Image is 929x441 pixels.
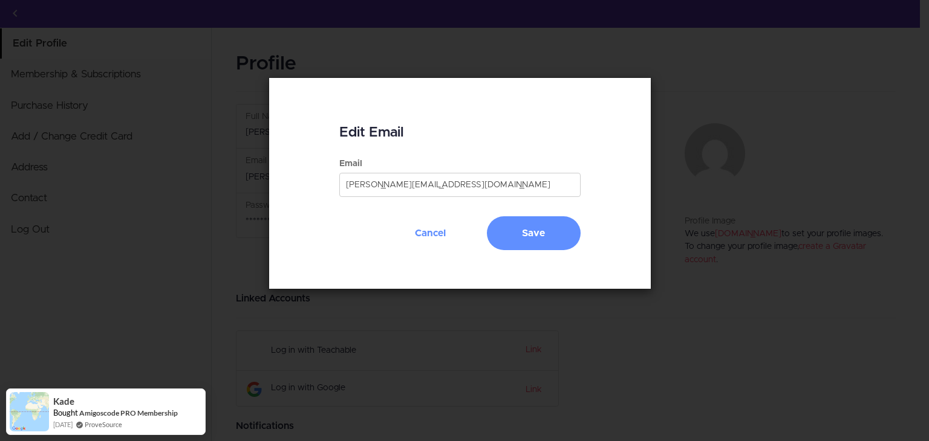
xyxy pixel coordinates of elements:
[339,123,580,143] h4: Edit Email
[85,419,122,430] a: ProveSource
[339,158,362,170] label: Email
[487,216,581,250] button: Save
[10,392,49,431] img: provesource social proof notification image
[383,216,477,250] button: Cancel
[79,408,178,418] a: Amigoscode PRO Membership
[53,419,73,430] span: [DATE]
[53,396,74,407] span: Kade
[53,408,78,417] span: Bought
